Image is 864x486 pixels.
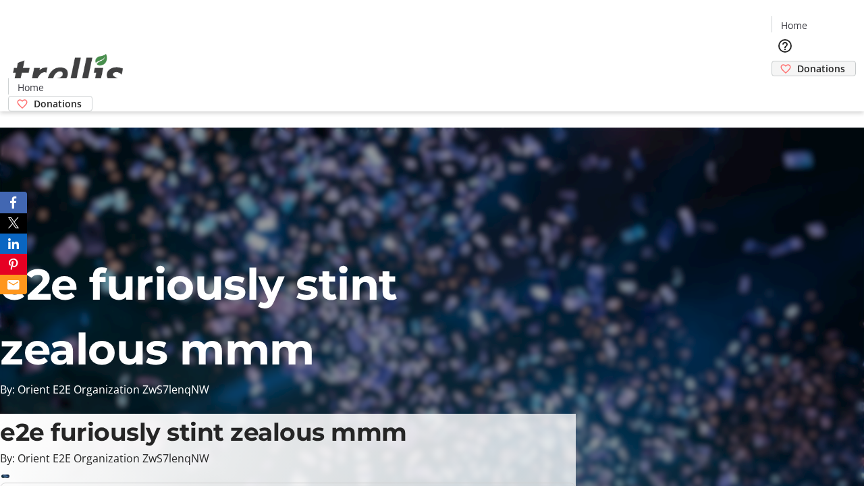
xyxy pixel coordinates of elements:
button: Cart [772,76,799,103]
span: Home [18,80,44,94]
span: Donations [797,61,845,76]
a: Home [772,18,815,32]
img: Orient E2E Organization ZwS7lenqNW's Logo [8,39,128,107]
span: Home [781,18,807,32]
a: Donations [8,96,92,111]
a: Donations [772,61,856,76]
a: Home [9,80,52,94]
span: Donations [34,97,82,111]
button: Help [772,32,799,59]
